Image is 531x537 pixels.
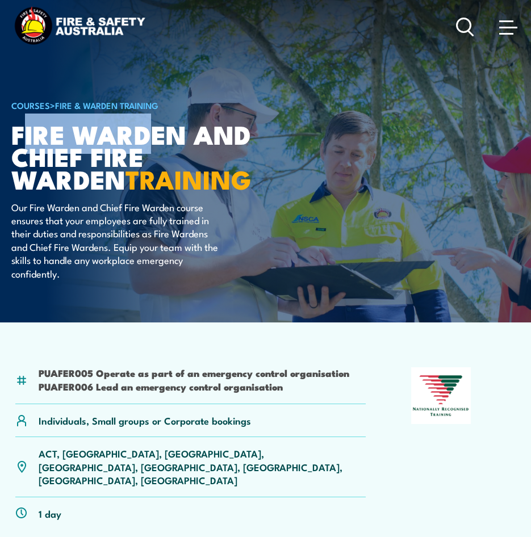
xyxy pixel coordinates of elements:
p: ACT, [GEOGRAPHIC_DATA], [GEOGRAPHIC_DATA], [GEOGRAPHIC_DATA], [GEOGRAPHIC_DATA], [GEOGRAPHIC_DATA... [39,447,366,486]
h6: > [11,98,292,112]
a: Fire & Warden Training [55,99,158,111]
p: 1 day [39,507,61,520]
li: PUAFER006 Lead an emergency control organisation [39,380,349,393]
img: Nationally Recognised Training logo. [411,367,471,424]
strong: TRAINING [126,159,252,198]
p: Individuals, Small groups or Corporate bookings [39,414,251,427]
h1: Fire Warden and Chief Fire Warden [11,123,292,189]
li: PUAFER005 Operate as part of an emergency control organisation [39,366,349,379]
p: Our Fire Warden and Chief Fire Warden course ensures that your employees are fully trained in the... [11,200,219,280]
a: COURSES [11,99,50,111]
